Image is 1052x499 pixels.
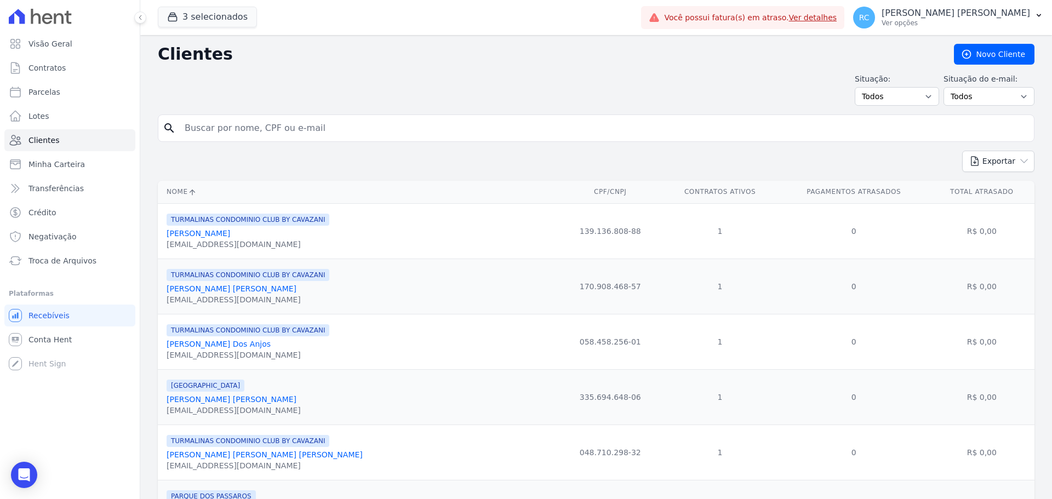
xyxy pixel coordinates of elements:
td: 0 [779,259,929,314]
span: Minha Carteira [28,159,85,170]
td: 1 [661,259,779,314]
label: Situação: [855,73,939,85]
div: [EMAIL_ADDRESS][DOMAIN_NAME] [167,349,329,360]
span: Transferências [28,183,84,194]
td: R$ 0,00 [929,425,1034,480]
span: Clientes [28,135,59,146]
span: Negativação [28,231,77,242]
a: Novo Cliente [954,44,1034,65]
span: Recebíveis [28,310,70,321]
td: 0 [779,425,929,480]
a: Transferências [4,177,135,199]
div: [EMAIL_ADDRESS][DOMAIN_NAME] [167,294,329,305]
div: Plataformas [9,287,131,300]
span: Crédito [28,207,56,218]
a: Contratos [4,57,135,79]
td: R$ 0,00 [929,259,1034,314]
td: R$ 0,00 [929,314,1034,369]
a: Conta Hent [4,329,135,351]
a: Negativação [4,226,135,248]
span: Conta Hent [28,334,72,345]
th: CPF/CNPJ [559,181,661,203]
a: [PERSON_NAME] Dos Anjos [167,340,271,348]
label: Situação do e-mail: [944,73,1034,85]
span: TURMALINAS CONDOMINIO CLUB BY CAVAZANI [167,435,329,447]
th: Nome [158,181,559,203]
span: TURMALINAS CONDOMINIO CLUB BY CAVAZANI [167,214,329,226]
td: 1 [661,203,779,259]
p: Ver opções [882,19,1030,27]
button: RC [PERSON_NAME] [PERSON_NAME] Ver opções [844,2,1052,33]
a: [PERSON_NAME] [PERSON_NAME] [167,284,296,293]
span: Contratos [28,62,66,73]
span: [GEOGRAPHIC_DATA] [167,380,244,392]
span: RC [859,14,870,21]
a: Parcelas [4,81,135,103]
td: 048.710.298-32 [559,425,661,480]
td: 1 [661,314,779,369]
span: TURMALINAS CONDOMINIO CLUB BY CAVAZANI [167,269,329,281]
th: Contratos Ativos [661,181,779,203]
button: 3 selecionados [158,7,257,27]
a: [PERSON_NAME] [PERSON_NAME] [167,395,296,404]
a: Visão Geral [4,33,135,55]
span: TURMALINAS CONDOMINIO CLUB BY CAVAZANI [167,324,329,336]
div: [EMAIL_ADDRESS][DOMAIN_NAME] [167,405,301,416]
th: Total Atrasado [929,181,1034,203]
div: [EMAIL_ADDRESS][DOMAIN_NAME] [167,460,363,471]
a: [PERSON_NAME] [PERSON_NAME] [PERSON_NAME] [167,450,363,459]
a: Clientes [4,129,135,151]
p: [PERSON_NAME] [PERSON_NAME] [882,8,1030,19]
td: R$ 0,00 [929,369,1034,425]
a: Ver detalhes [789,13,837,22]
button: Exportar [962,151,1034,172]
td: 0 [779,314,929,369]
a: Recebíveis [4,305,135,326]
span: Parcelas [28,87,60,97]
a: Minha Carteira [4,153,135,175]
td: 170.908.468-57 [559,259,661,314]
h2: Clientes [158,44,936,64]
div: Open Intercom Messenger [11,462,37,488]
a: Lotes [4,105,135,127]
td: 0 [779,369,929,425]
div: [EMAIL_ADDRESS][DOMAIN_NAME] [167,239,329,250]
a: Troca de Arquivos [4,250,135,272]
span: Lotes [28,111,49,122]
td: 1 [661,369,779,425]
input: Buscar por nome, CPF ou e-mail [178,117,1030,139]
span: Troca de Arquivos [28,255,96,266]
td: 139.136.808-88 [559,203,661,259]
td: 335.694.648-06 [559,369,661,425]
td: R$ 0,00 [929,203,1034,259]
td: 0 [779,203,929,259]
span: Você possui fatura(s) em atraso. [664,12,837,24]
a: Crédito [4,202,135,223]
span: Visão Geral [28,38,72,49]
td: 058.458.256-01 [559,314,661,369]
th: Pagamentos Atrasados [779,181,929,203]
i: search [163,122,176,135]
td: 1 [661,425,779,480]
a: [PERSON_NAME] [167,229,230,238]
